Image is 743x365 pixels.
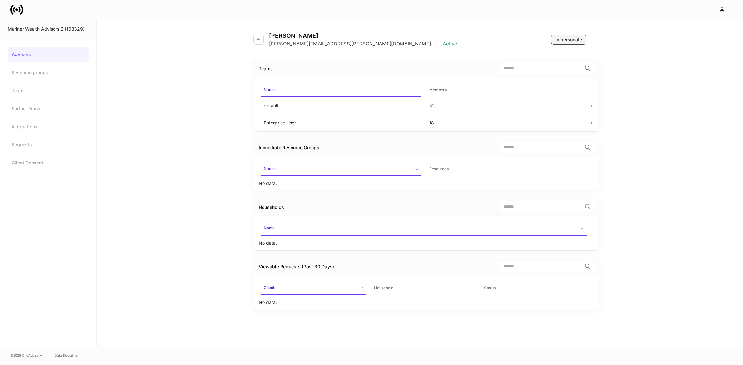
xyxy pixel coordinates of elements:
[259,299,277,306] p: No data.
[264,165,275,172] h6: Name
[8,101,89,116] a: Partner Firms
[261,281,366,295] span: Clients
[429,87,447,93] h6: Members
[261,222,587,235] span: Name
[261,162,421,176] span: Name
[8,26,89,32] div: Mariner Wealth Advisors 2 (103329)
[259,97,424,114] td: default
[264,225,275,231] h6: Name
[8,47,89,62] a: Advisors
[427,163,587,176] span: Resources
[259,180,277,187] p: No data.
[427,84,587,97] span: Members
[259,144,319,151] div: Immediate Resource Groups
[8,65,89,80] a: Resource groups
[443,41,457,47] p: Active
[555,36,582,43] div: Impersonate
[259,65,273,72] div: Teams
[424,97,589,114] td: 32
[8,155,89,171] a: Client Consent
[10,353,42,358] span: © 2025 OneAdvisory
[269,32,457,39] h4: [PERSON_NAME]
[259,114,424,131] td: Enterprise User
[264,86,275,93] h6: Name
[259,204,284,211] div: Households
[371,281,477,295] span: Household
[8,137,89,153] a: Requests
[8,83,89,98] a: Teams
[259,240,277,246] p: No data.
[269,41,431,47] p: [PERSON_NAME][EMAIL_ADDRESS][PERSON_NAME][DOMAIN_NAME]
[374,285,393,291] h6: Household
[264,284,276,291] h6: Clients
[481,281,587,295] span: Status
[261,83,421,97] span: Name
[8,119,89,134] a: Integrations
[551,35,586,45] button: Impersonate
[55,353,79,358] a: Data Disclaimer
[424,114,589,131] td: 18
[429,166,449,172] h6: Resources
[259,263,334,270] div: Viewable Requests (Past 30 Days)
[436,41,438,47] p: |
[484,285,496,291] h6: Status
